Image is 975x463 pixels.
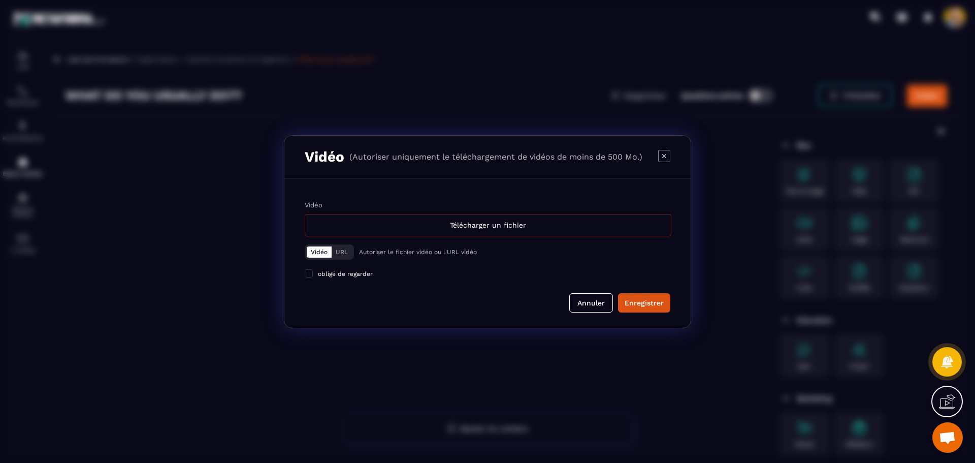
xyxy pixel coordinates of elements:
button: Vidéo [307,246,332,258]
div: Enregistrer [625,298,664,308]
label: Vidéo [305,201,322,209]
button: Annuler [569,293,613,313]
button: URL [332,246,352,258]
p: (Autoriser uniquement le téléchargement de vidéos de moins de 500 Mo.) [349,152,642,162]
div: Ouvrir le chat [932,422,963,453]
h3: Vidéo [305,148,344,165]
p: Autoriser le fichier vidéo ou l'URL vidéo [359,249,477,256]
div: Télécharger un fichier [305,214,671,236]
span: obligé de regarder [318,270,373,277]
button: Enregistrer [618,293,670,313]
